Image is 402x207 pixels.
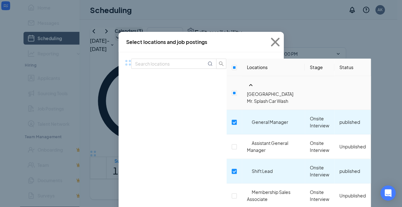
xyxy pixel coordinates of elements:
span: Assistant General Manager [247,140,288,153]
span: Shift Lead [252,168,273,174]
span: published [339,119,360,125]
button: search [216,59,226,69]
p: Mr. Splash Car Wash [247,97,300,104]
span: Onsite Interview [310,116,329,128]
th: Stage [305,59,334,76]
svg: Cross [267,33,284,51]
div: Select locations and job postings [126,39,207,46]
th: Status [334,59,371,76]
span: Onsite Interview [310,189,329,202]
span: Unpublished [339,144,366,149]
span: [GEOGRAPHIC_DATA] [247,91,293,97]
div: Open Intercom Messenger [380,185,396,201]
span: Onsite Interview [310,140,329,153]
span: Unpublished [339,193,366,198]
svg: MagnifyingGlass [208,61,213,66]
span: Onsite Interview [310,165,329,177]
svg: SmallChevronUp [247,81,255,89]
span: Membership Sales Associate [247,189,290,202]
span: published [339,168,360,174]
span: General Manager [252,119,288,125]
button: Close [267,32,284,52]
span: search [216,61,226,66]
th: Locations [242,59,305,76]
input: Search locations [135,60,206,67]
